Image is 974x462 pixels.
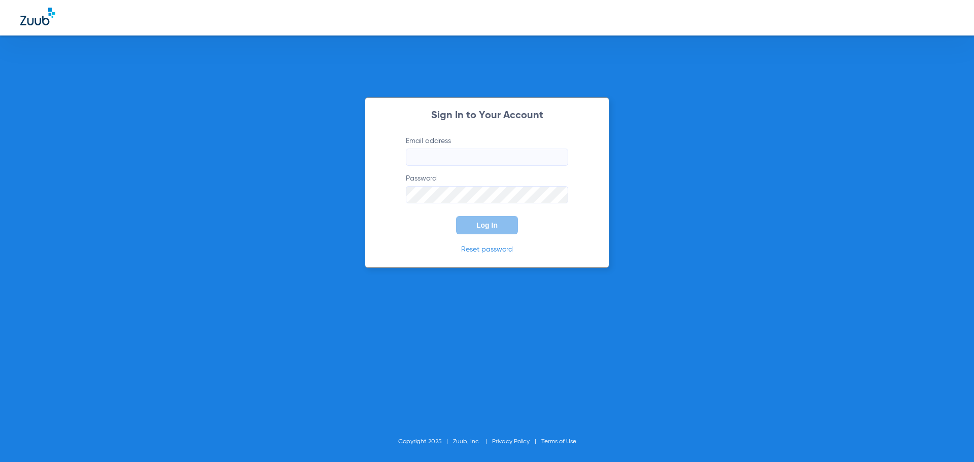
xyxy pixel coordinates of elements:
a: Privacy Policy [492,439,530,445]
a: Reset password [461,246,513,253]
label: Password [406,173,568,203]
label: Email address [406,136,568,166]
input: Password [406,186,568,203]
h2: Sign In to Your Account [391,111,583,121]
span: Log In [476,221,498,229]
img: Zuub Logo [20,8,55,25]
button: Log In [456,216,518,234]
input: Email address [406,149,568,166]
a: Terms of Use [541,439,576,445]
li: Zuub, Inc. [453,437,492,447]
li: Copyright 2025 [398,437,453,447]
